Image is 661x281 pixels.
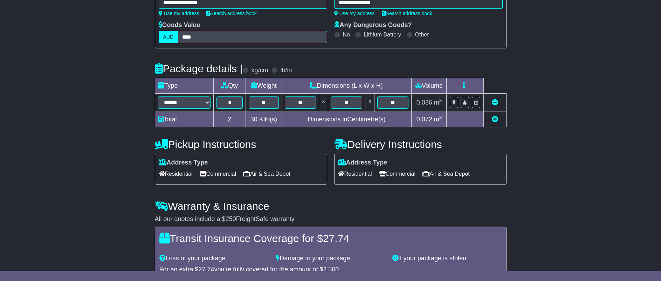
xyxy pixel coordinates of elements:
[250,116,257,123] span: 30
[159,159,208,167] label: Address Type
[338,168,372,179] span: Residential
[434,116,442,123] span: m
[422,168,470,179] span: Air & Sea Depot
[334,139,507,150] h4: Delivery Instructions
[206,11,257,16] a: Search address book
[159,21,200,29] label: Goods Value
[246,112,282,127] td: Kilo(s)
[243,168,290,179] span: Air & Sea Depot
[199,266,214,273] span: 27.74
[226,215,236,222] span: 250
[159,233,502,244] h4: Transit Insurance Coverage for $
[343,31,350,38] label: No
[246,78,282,94] td: Weight
[412,78,447,94] td: Volume
[382,11,432,16] a: Search address book
[434,99,442,106] span: m
[416,116,432,123] span: 0.072
[389,255,505,262] div: If your package is stolen
[159,31,178,43] label: AUD
[159,266,502,274] div: For an extra $ you're fully covered for the amount of $ .
[200,168,236,179] span: Commercial
[251,67,268,74] label: kg/cm
[323,266,339,273] span: 2,500
[213,78,246,94] td: Qty
[155,63,243,74] h4: Package details |
[159,11,199,16] a: Use my address
[319,94,328,112] td: x
[155,200,507,212] h4: Warranty & Insurance
[155,78,213,94] td: Type
[338,159,387,167] label: Address Type
[159,168,193,179] span: Residential
[492,99,498,106] a: Remove this item
[282,78,412,94] td: Dimensions (L x W x H)
[365,94,374,112] td: x
[334,21,412,29] label: Any Dangerous Goods?
[155,139,327,150] h4: Pickup Instructions
[379,168,415,179] span: Commercial
[213,112,246,127] td: 2
[323,233,349,244] span: 27.74
[416,99,432,106] span: 0.036
[415,31,429,38] label: Other
[439,115,442,120] sup: 3
[334,11,375,16] a: Use my address
[492,116,498,123] a: Add new item
[282,112,412,127] td: Dimensions in Centimetre(s)
[364,31,401,38] label: Lithium Battery
[155,215,507,223] div: All our quotes include a $ FreightSafe warranty.
[155,112,213,127] td: Total
[280,67,292,74] label: lb/in
[439,98,442,103] sup: 3
[156,255,273,262] div: Loss of your package
[272,255,389,262] div: Damage to your package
